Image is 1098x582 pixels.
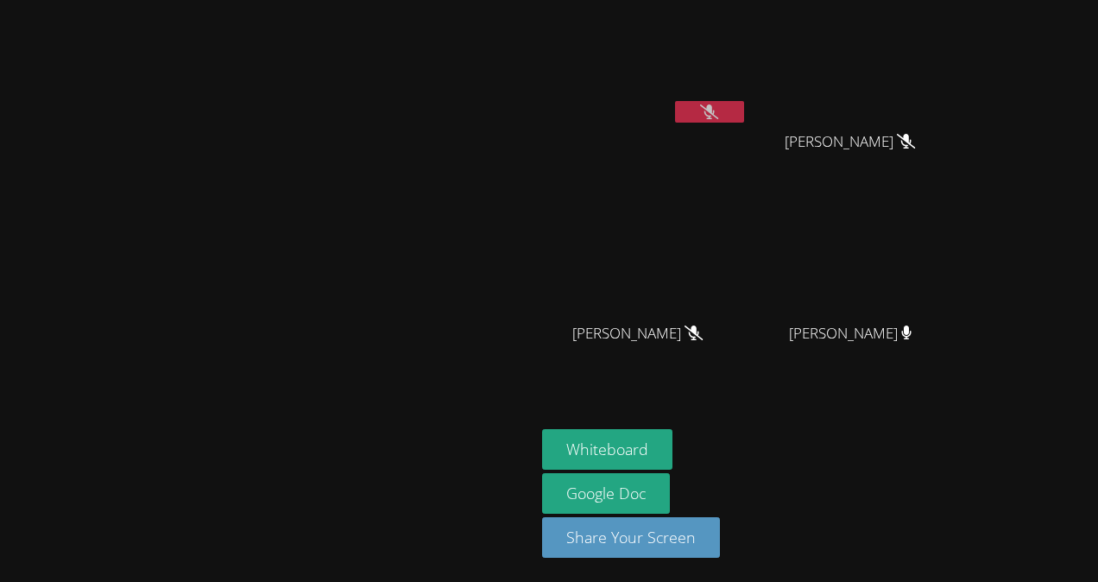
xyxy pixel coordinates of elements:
[542,517,720,558] button: Share Your Screen
[542,429,672,470] button: Whiteboard
[785,130,915,155] span: [PERSON_NAME]
[542,473,670,514] a: Google Doc
[789,321,912,346] span: [PERSON_NAME]
[572,321,703,346] span: [PERSON_NAME]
